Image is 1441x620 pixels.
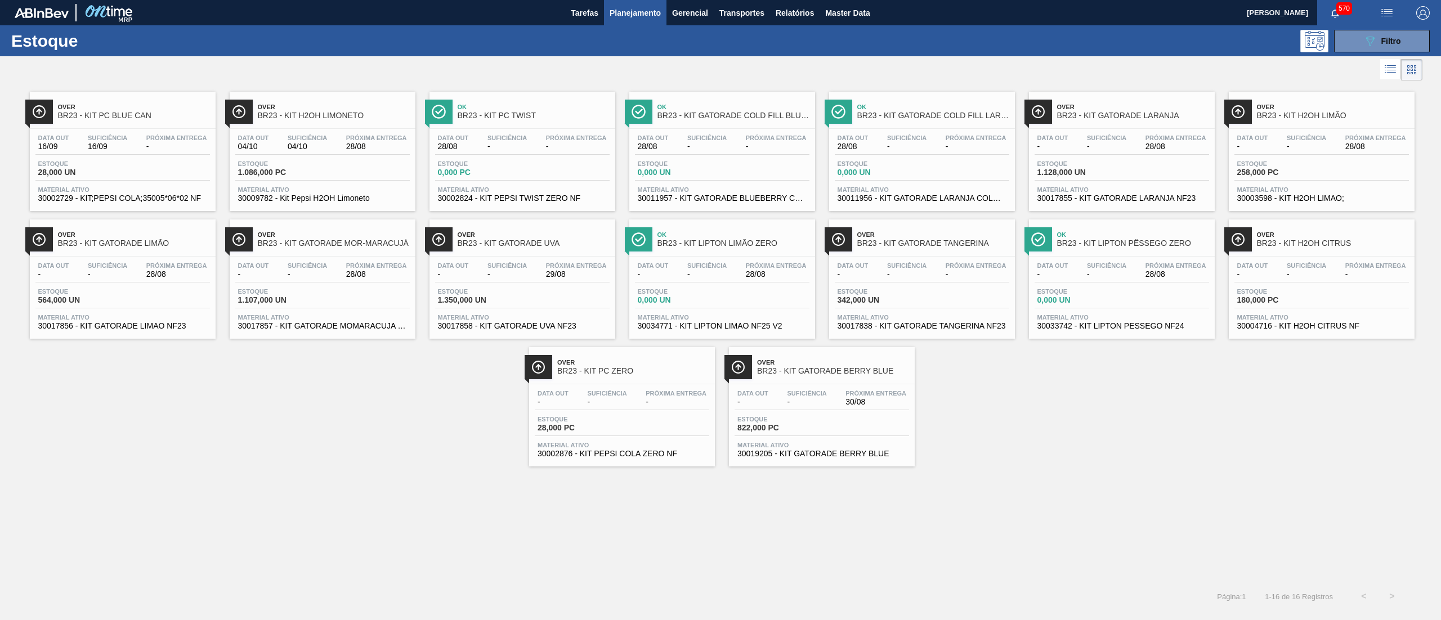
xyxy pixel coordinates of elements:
[458,104,610,110] span: Ok
[1334,30,1430,52] button: Filtro
[288,134,327,141] span: Suficiência
[438,262,469,269] span: Data out
[58,239,210,248] span: BR23 - KIT GATORADE LIMÃO
[1345,134,1406,141] span: Próxima Entrega
[1378,582,1406,610] button: >
[838,160,916,167] span: Estoque
[1287,270,1326,278] span: -
[687,270,727,278] span: -
[458,231,610,238] span: Over
[546,270,607,278] span: 29/08
[838,186,1006,193] span: Material ativo
[737,442,906,448] span: Material ativo
[1287,262,1326,269] span: Suficiência
[1037,314,1206,321] span: Material ativo
[432,232,446,246] img: Ícone
[232,232,246,246] img: Ícone
[38,322,207,330] span: 30017856 - KIT GATORADE LIMAO NF23
[38,270,69,278] span: -
[776,6,814,20] span: Relatórios
[638,262,669,269] span: Data out
[88,134,127,141] span: Suficiência
[737,416,816,423] span: Estoque
[288,262,327,269] span: Suficiência
[757,359,909,366] span: Over
[32,105,46,119] img: Ícone
[1345,270,1406,278] span: -
[238,186,407,193] span: Material ativo
[538,390,569,397] span: Data out
[538,416,616,423] span: Estoque
[531,360,545,374] img: Ícone
[638,134,669,141] span: Data out
[58,104,210,110] span: Over
[438,186,607,193] span: Material ativo
[1237,186,1406,193] span: Material ativo
[1300,30,1328,52] div: Pogramando: nenhum usuário selecionado
[238,134,269,141] span: Data out
[838,322,1006,330] span: 30017838 - KIT GATORADE TANGERINA NF23
[38,314,207,321] span: Material ativo
[546,134,607,141] span: Próxima Entrega
[1237,168,1316,177] span: 258,000 PC
[146,262,207,269] span: Próxima Entrega
[887,262,927,269] span: Suficiência
[38,168,117,177] span: 28,000 UN
[38,142,69,151] span: 16/09
[638,142,669,151] span: 28/08
[1037,262,1068,269] span: Data out
[238,288,317,295] span: Estoque
[146,270,207,278] span: 28/08
[458,111,610,120] span: BR23 - KIT PC TWIST
[1336,2,1352,15] span: 570
[657,104,809,110] span: Ok
[421,83,621,211] a: ÍconeOkBR23 - KIT PC TWISTData out28/08Suficiência-Próxima Entrega-Estoque0,000 PCMaterial ativo3...
[1237,262,1268,269] span: Data out
[1263,592,1333,601] span: 1 - 16 de 16 Registros
[1057,104,1209,110] span: Over
[1231,232,1245,246] img: Ícone
[421,211,621,339] a: ÍconeOverBR23 - KIT GATORADE UVAData out-Suficiência-Próxima Entrega29/08Estoque1.350,000 UNMater...
[1037,296,1116,304] span: 0,000 UN
[438,296,517,304] span: 1.350,000 UN
[737,450,906,458] span: 30019205 - KIT GATORADE BERRY BLUE
[346,270,407,278] span: 28/08
[746,142,807,151] span: -
[21,83,221,211] a: ÍconeOverBR23 - KIT PC BLUE CANData out16/09Suficiência16/09Próxima Entrega-Estoque28,000 UNMater...
[58,231,210,238] span: Over
[538,450,706,458] span: 30002876 - KIT PEPSI COLA ZERO NF
[657,111,809,120] span: BR23 - KIT GATORADE COLD FILL BLUEBERRY
[1380,59,1401,80] div: Visão em Lista
[38,262,69,269] span: Data out
[632,232,646,246] img: Ícone
[1037,168,1116,177] span: 1.128,000 UN
[1237,296,1316,304] span: 180,000 PC
[1037,134,1068,141] span: Data out
[1031,232,1045,246] img: Ícone
[288,142,327,151] span: 04/10
[1416,6,1430,20] img: Logout
[258,239,410,248] span: BR23 - KIT GATORADE MOR-MARACUJÁ
[258,231,410,238] span: Over
[887,134,927,141] span: Suficiência
[21,211,221,339] a: ÍconeOverBR23 - KIT GATORADE LIMÃOData out-Suficiência-Próxima Entrega28/08Estoque564,000 UNMater...
[438,288,517,295] span: Estoque
[687,134,727,141] span: Suficiência
[38,194,207,203] span: 30002729 - KIT;PEPSI COLA;35005*06*02 NF
[487,142,527,151] span: -
[571,6,598,20] span: Tarefas
[1237,288,1316,295] span: Estoque
[946,142,1006,151] span: -
[587,398,626,406] span: -
[719,6,764,20] span: Transportes
[845,390,906,397] span: Próxima Entrega
[146,142,207,151] span: -
[1037,142,1068,151] span: -
[887,270,927,278] span: -
[438,160,517,167] span: Estoque
[1237,142,1268,151] span: -
[1350,582,1378,610] button: <
[1087,142,1126,151] span: -
[1401,59,1422,80] div: Visão em Cards
[621,211,821,339] a: ÍconeOkBR23 - KIT LIPTON LIMÃO ZEROData out-Suficiência-Próxima Entrega28/08Estoque0,000 UNMateri...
